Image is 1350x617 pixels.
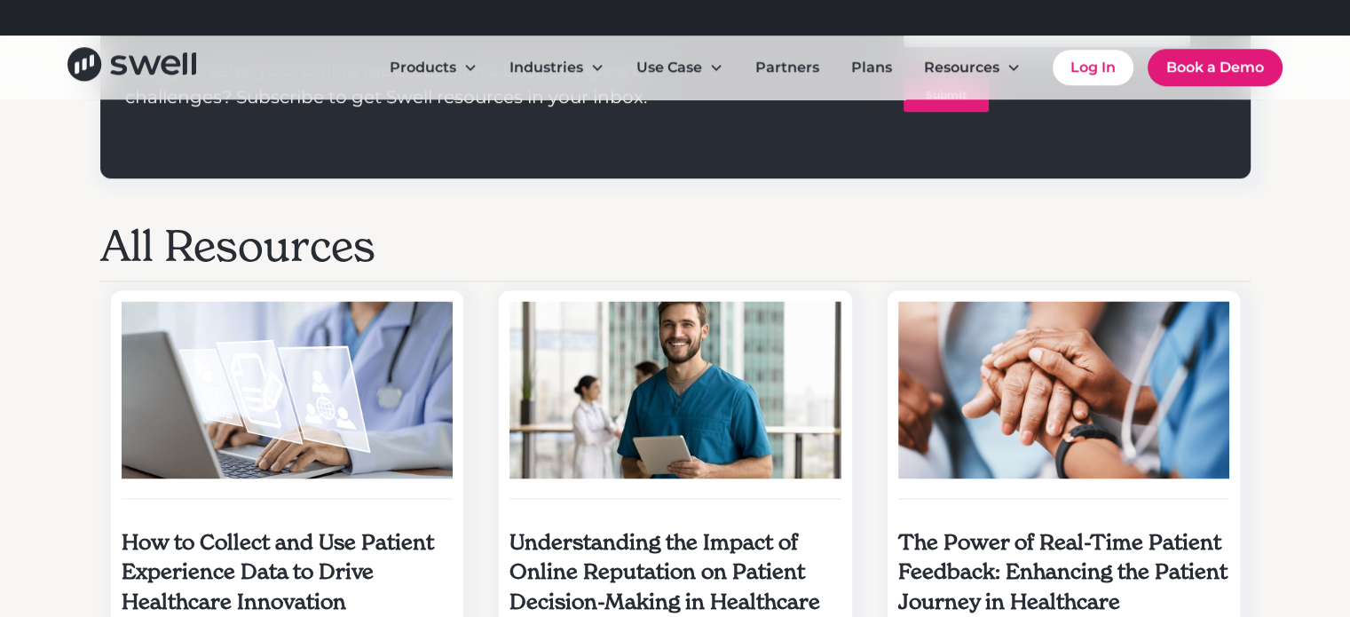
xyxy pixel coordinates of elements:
p: Ready to solve your online reputation and business growth challenges? Subscribe to get Swell reso... [125,57,841,110]
div: Resources [910,50,1035,85]
a: home [67,47,196,87]
h5: Understanding the Impact of Online Reputation on Patient Decision-Making in Healthcare [509,527,841,617]
div: Industries [509,57,583,78]
a: Partners [741,50,833,85]
h5: How to Collect and Use Patient Experience Data to Drive Healthcare Innovation [122,527,453,617]
h2: All Resources [100,221,1251,273]
a: Log In [1053,50,1133,85]
div: Use Case [622,50,738,85]
h5: The Power of Real-Time Patient Feedback: Enhancing the Patient Journey in Healthcare [897,527,1228,617]
div: Resources [924,57,999,78]
a: Plans [837,50,906,85]
div: Products [390,57,456,78]
div: Use Case [636,57,702,78]
div: Industries [495,50,619,85]
div: Products [375,50,492,85]
a: Book a Demo [1148,49,1283,86]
